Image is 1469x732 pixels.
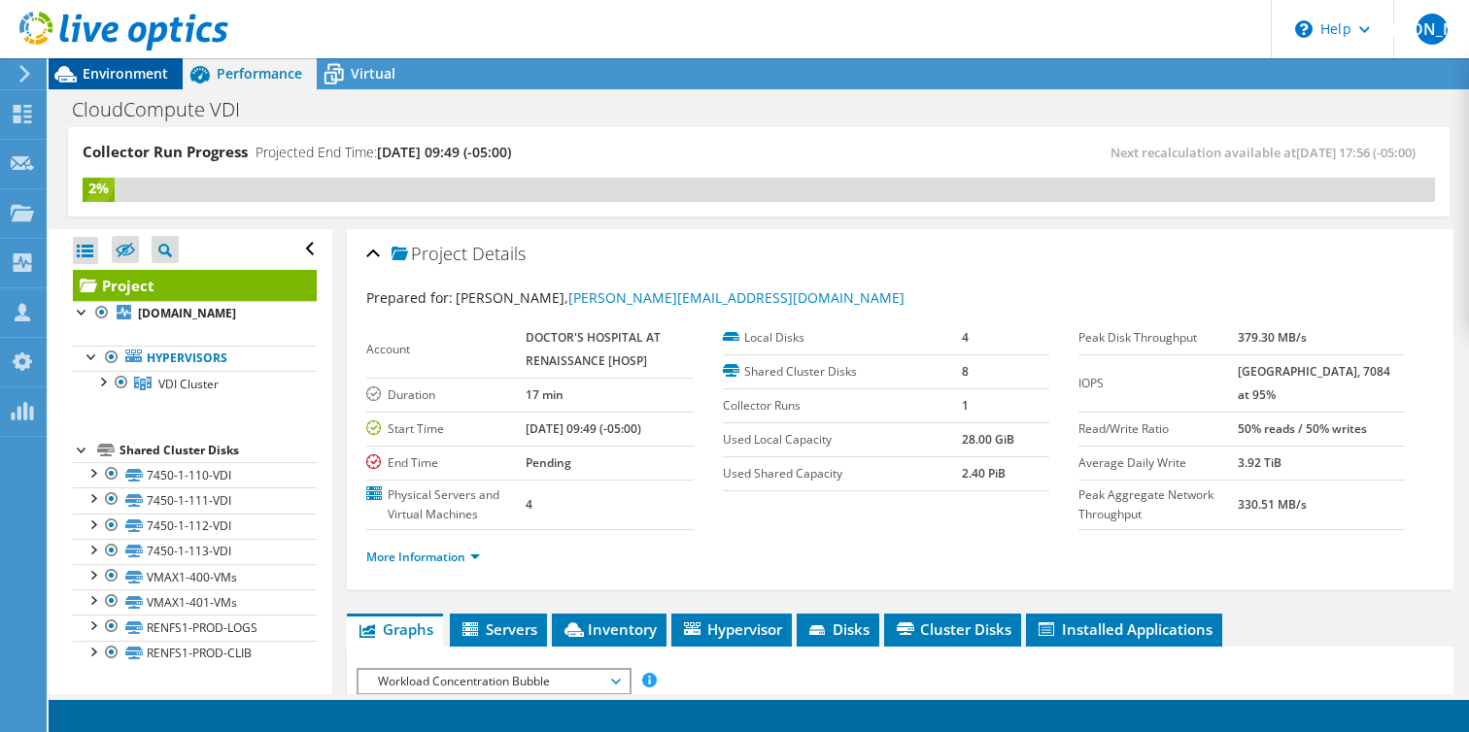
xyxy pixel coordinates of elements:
[460,619,537,639] span: Servers
[1238,363,1390,403] b: [GEOGRAPHIC_DATA], 7084 at 95%
[1036,619,1213,639] span: Installed Applications
[256,142,511,163] h4: Projected End Time:
[351,64,395,83] span: Virtual
[73,615,317,640] a: RENFS1-PROD-LOGS
[1078,419,1238,439] label: Read/Write Ratio
[723,464,962,483] label: Used Shared Capacity
[73,462,317,487] a: 7450-1-110-VDI
[962,363,969,380] b: 8
[377,143,511,161] span: [DATE] 09:49 (-05:00)
[723,328,962,348] label: Local Disks
[73,641,317,666] a: RENFS1-PROD-CLIB
[962,431,1014,448] b: 28.00 GiB
[723,362,962,382] label: Shared Cluster Disks
[120,439,317,462] div: Shared Cluster Disks
[73,301,317,326] a: [DOMAIN_NAME]
[392,245,467,264] span: Project
[158,376,219,392] span: VDI Cluster
[63,99,270,120] h1: CloudCompute VDI
[723,396,962,416] label: Collector Runs
[1078,485,1238,524] label: Peak Aggregate Network Throughput
[1078,374,1238,393] label: IOPS
[368,670,618,693] span: Workload Concentration Bubble
[366,385,525,405] label: Duration
[73,371,317,396] a: VDI Cluster
[357,619,433,639] span: Graphs
[1238,420,1367,437] b: 50% reads / 50% writes
[526,386,564,403] b: 17 min
[526,496,532,513] b: 4
[1238,454,1281,471] b: 3.92 TiB
[73,346,317,371] a: Hypervisors
[73,564,317,589] a: VMAX1-400-VMs
[962,329,969,346] b: 4
[73,487,317,513] a: 7450-1-111-VDI
[217,64,302,83] span: Performance
[83,64,168,83] span: Environment
[138,305,236,321] b: [DOMAIN_NAME]
[1296,144,1416,161] span: [DATE] 17:56 (-05:00)
[681,619,782,639] span: Hypervisor
[1417,14,1448,45] span: [PERSON_NAME]
[1110,144,1425,161] span: Next recalculation available at
[83,178,115,199] div: 2%
[1078,328,1238,348] label: Peak Disk Throughput
[73,589,317,615] a: VMAX1-401-VMs
[366,340,525,359] label: Account
[526,454,571,471] b: Pending
[73,514,317,539] a: 7450-1-112-VDI
[366,549,480,565] a: More Information
[1238,329,1307,346] b: 379.30 MB/s
[456,288,905,307] span: [PERSON_NAME],
[1078,453,1238,473] label: Average Daily Write
[366,288,453,307] label: Prepared for:
[73,270,317,301] a: Project
[562,619,657,639] span: Inventory
[1238,496,1307,513] b: 330.51 MB/s
[962,465,1006,482] b: 2.40 PiB
[526,420,641,437] b: [DATE] 09:49 (-05:00)
[806,619,870,639] span: Disks
[568,288,905,307] a: [PERSON_NAME][EMAIL_ADDRESS][DOMAIN_NAME]
[962,397,969,414] b: 1
[366,419,525,439] label: Start Time
[1295,20,1313,38] svg: \n
[366,453,525,473] label: End Time
[526,329,661,369] b: DOCTOR'S HOSPITAL AT RENAISSANCE [HOSP]
[894,619,1011,639] span: Cluster Disks
[723,430,962,449] label: Used Local Capacity
[366,485,525,524] label: Physical Servers and Virtual Machines
[73,539,317,564] a: 7450-1-113-VDI
[472,242,526,265] span: Details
